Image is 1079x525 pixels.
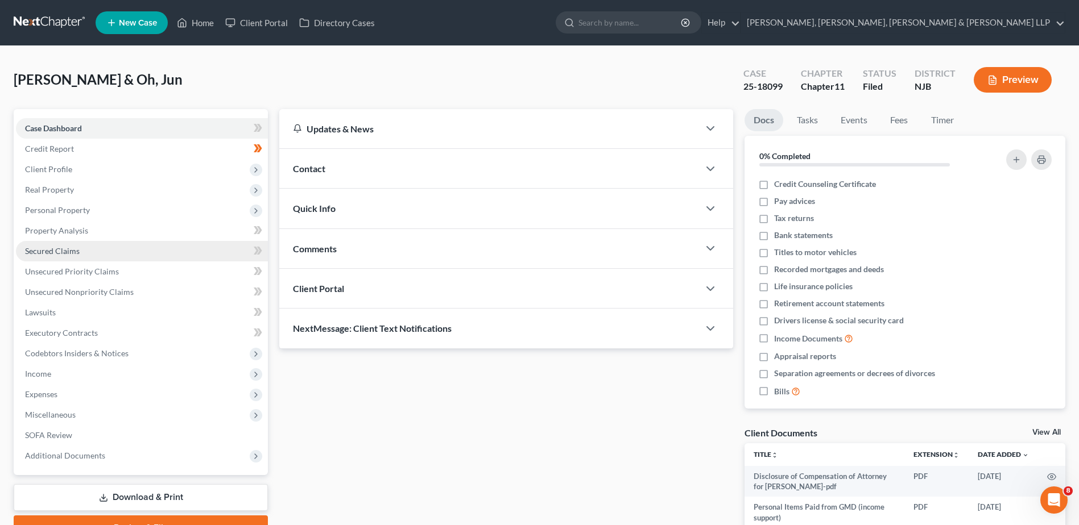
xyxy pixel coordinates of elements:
a: Property Analysis [16,220,268,241]
i: unfold_more [953,452,960,459]
span: New Case [119,19,157,27]
span: Titles to motor vehicles [774,247,857,258]
a: Tasks [788,109,827,131]
span: Comments [293,243,337,254]
span: 11 [834,81,845,91]
a: Docs [745,109,783,131]
span: [PERSON_NAME] & Oh, Jun [14,71,183,88]
span: Additional Documents [25,451,105,460]
span: Lawsuits [25,307,56,317]
span: Personal Property [25,205,90,215]
td: [DATE] [969,466,1038,497]
span: Codebtors Insiders & Notices [25,348,129,358]
a: SOFA Review [16,425,268,445]
span: Life insurance policies [774,281,853,292]
a: Events [832,109,877,131]
a: Date Added expand_more [978,450,1029,459]
div: Updates & News [293,123,685,135]
div: Chapter [801,80,845,93]
a: Directory Cases [293,13,381,33]
span: Appraisal reports [774,351,836,362]
span: Executory Contracts [25,328,98,338]
span: Real Property [25,185,74,194]
i: unfold_more [771,452,778,459]
span: NextMessage: Client Text Notifications [293,323,452,334]
span: Credit Report [25,144,74,153]
iframe: Intercom live chat [1040,486,1068,514]
button: Preview [974,67,1052,93]
span: SOFA Review [25,430,72,440]
a: Client Portal [220,13,293,33]
a: Unsecured Nonpriority Claims [16,282,268,302]
span: Drivers license & social security card [774,315,904,326]
span: Secured Claims [25,246,80,256]
span: Unsecured Priority Claims [25,266,119,276]
input: Search by name... [578,12,683,33]
div: Client Documents [745,427,817,439]
span: Recorded mortgages and deeds [774,264,884,275]
span: Tax returns [774,213,814,224]
i: expand_more [1022,452,1029,459]
span: Contact [293,163,325,174]
div: NJB [915,80,956,93]
span: Client Portal [293,283,344,294]
div: Chapter [801,67,845,80]
a: Titleunfold_more [754,450,778,459]
span: Property Analysis [25,226,88,235]
a: Secured Claims [16,241,268,261]
td: PDF [904,466,969,497]
a: Case Dashboard [16,118,268,139]
span: Expenses [25,389,57,399]
a: Executory Contracts [16,323,268,343]
a: View All [1032,428,1061,436]
span: Separation agreements or decrees of divorces [774,368,935,379]
span: Bills [774,386,789,397]
a: Credit Report [16,139,268,159]
a: Timer [922,109,963,131]
div: District [915,67,956,80]
div: Filed [863,80,896,93]
div: 25-18099 [743,80,783,93]
a: Help [702,13,740,33]
a: [PERSON_NAME], [PERSON_NAME], [PERSON_NAME] & [PERSON_NAME] LLP [741,13,1065,33]
strong: 0% Completed [759,151,811,161]
span: Pay advices [774,195,815,207]
span: 8 [1064,486,1073,495]
span: Case Dashboard [25,123,82,133]
a: Lawsuits [16,302,268,323]
span: Income Documents [774,333,842,344]
a: Home [171,13,220,33]
span: Retirement account statements [774,298,884,309]
span: Quick Info [293,203,336,214]
span: Bank statements [774,230,833,241]
div: Case [743,67,783,80]
span: Client Profile [25,164,72,174]
td: Disclosure of Compensation of Attorney for [PERSON_NAME]-pdf [745,466,904,497]
div: Status [863,67,896,80]
a: Unsecured Priority Claims [16,261,268,282]
a: Fees [881,109,917,131]
span: Unsecured Nonpriority Claims [25,287,134,297]
span: Credit Counseling Certificate [774,178,876,190]
a: Download & Print [14,484,268,511]
a: Extensionunfold_more [913,450,960,459]
span: Income [25,369,51,378]
span: Miscellaneous [25,410,76,419]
